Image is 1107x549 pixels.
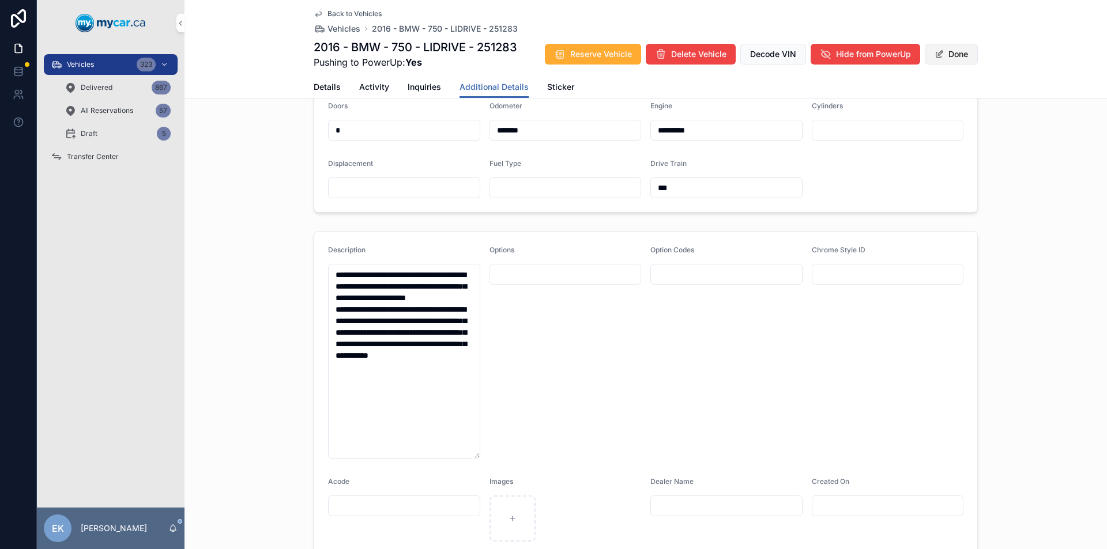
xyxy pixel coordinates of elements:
strong: Yes [405,56,422,68]
div: 5 [157,127,171,141]
span: Pushing to PowerUp: [314,55,517,69]
span: Images [490,477,513,486]
span: Details [314,81,341,93]
span: Doors [328,101,348,110]
span: Activity [359,81,389,93]
button: Delete Vehicle [646,44,736,65]
a: Sticker [547,77,574,100]
a: Delivered867 [58,77,178,98]
span: Draft [81,129,97,138]
span: Drive Train [650,159,687,168]
span: Transfer Center [67,152,119,161]
span: Cylinders [812,101,843,110]
span: Acode [328,477,349,486]
a: All Reservations57 [58,100,178,121]
button: Reserve Vehicle [545,44,641,65]
a: Activity [359,77,389,100]
span: Created On [812,477,849,486]
span: Back to Vehicles [327,9,382,18]
a: 2016 - BMW - 750 - LIDRIVE - 251283 [372,23,518,35]
a: Transfer Center [44,146,178,167]
a: Vehicles323 [44,54,178,75]
button: Hide from PowerUp [811,44,920,65]
a: Back to Vehicles [314,9,382,18]
span: All Reservations [81,106,133,115]
span: Description [328,245,366,254]
div: 867 [152,81,171,94]
span: Delivered [81,83,112,92]
span: Option Codes [650,245,694,254]
div: 57 [156,104,171,118]
p: [PERSON_NAME] [81,523,147,534]
span: EK [52,521,64,535]
a: Draft5 [58,123,178,144]
a: Details [314,77,341,100]
a: Additional Details [460,77,529,99]
div: 323 [137,58,156,71]
span: Odometer [490,101,522,110]
span: Vehicles [67,60,94,69]
img: App logo [76,14,146,32]
span: Displacement [328,159,373,168]
div: scrollable content [37,46,184,182]
span: Additional Details [460,81,529,93]
span: Fuel Type [490,159,521,168]
span: Delete Vehicle [671,48,726,60]
span: Decode VIN [750,48,796,60]
span: Dealer Name [650,477,694,486]
button: Decode VIN [740,44,806,65]
span: Options [490,245,514,254]
a: Inquiries [408,77,441,100]
span: Hide from PowerUp [836,48,911,60]
span: Sticker [547,81,574,93]
span: Inquiries [408,81,441,93]
span: Reserve Vehicle [570,48,632,60]
span: Vehicles [327,23,360,35]
button: Done [925,44,978,65]
span: Chrome Style ID [812,245,865,254]
span: Engine [650,101,672,110]
a: Vehicles [314,23,360,35]
h1: 2016 - BMW - 750 - LIDRIVE - 251283 [314,39,517,55]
